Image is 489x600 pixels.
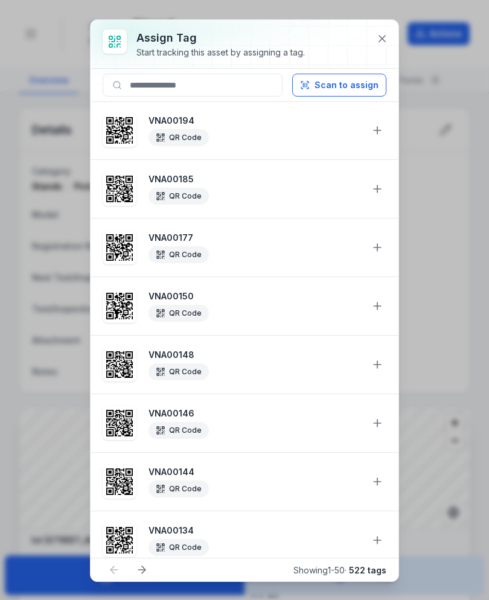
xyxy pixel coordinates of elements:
strong: VNA00185 [149,173,361,185]
strong: VNA00148 [149,349,361,361]
div: QR Code [149,246,209,263]
div: QR Code [149,129,209,146]
strong: VNA00177 [149,232,361,244]
strong: 522 tags [349,565,386,575]
div: QR Code [149,422,209,439]
strong: VNA00194 [149,115,361,127]
div: QR Code [149,480,209,497]
div: QR Code [149,305,209,322]
div: QR Code [149,188,209,205]
h3: Assign tag [136,30,305,46]
strong: VNA00144 [149,466,361,478]
button: Scan to assign [292,74,386,97]
div: Start tracking this asset by assigning a tag. [136,46,305,59]
div: QR Code [149,363,209,380]
strong: VNA00146 [149,407,361,420]
strong: VNA00150 [149,290,361,302]
span: Showing 1 - 50 · [293,565,386,575]
div: QR Code [149,539,209,556]
strong: VNA00134 [149,525,361,537]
